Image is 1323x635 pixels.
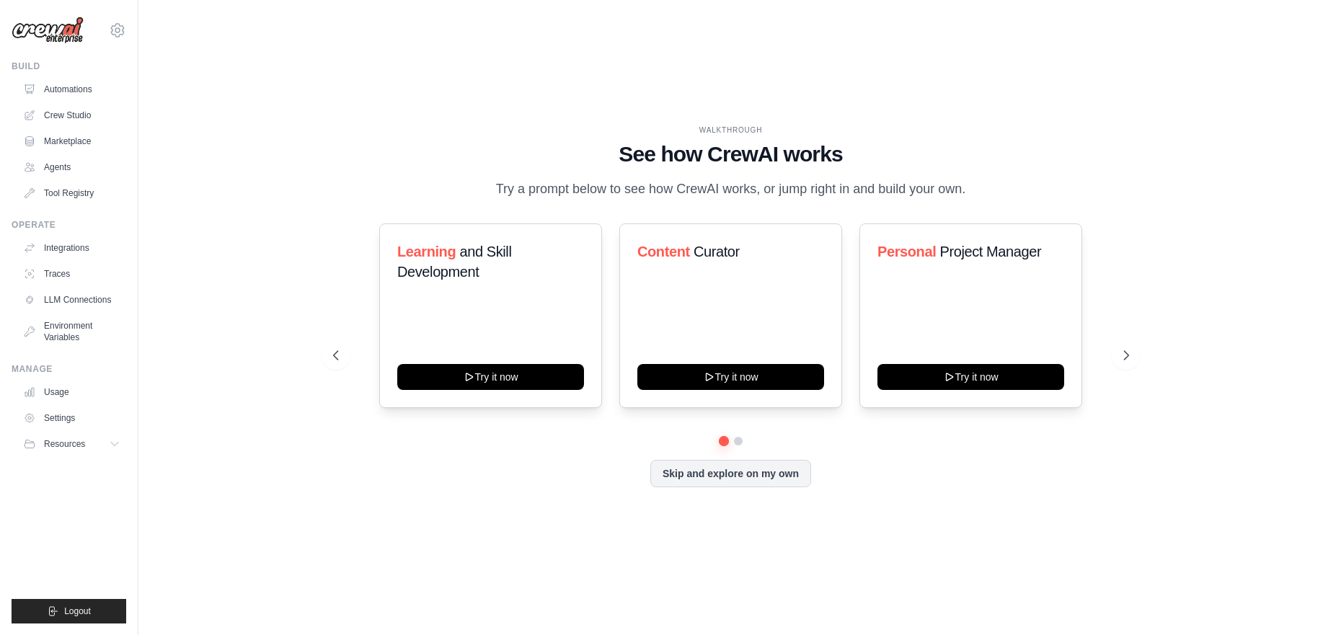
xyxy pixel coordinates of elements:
a: Traces [17,262,126,285]
span: Logout [64,605,91,617]
a: Marketplace [17,130,126,153]
span: Learning [397,244,456,259]
a: Integrations [17,236,126,259]
button: Try it now [397,364,584,390]
span: Resources [44,438,85,450]
a: Crew Studio [17,104,126,127]
div: Operate [12,219,126,231]
div: Manage [12,363,126,375]
button: Resources [17,432,126,456]
button: Skip and explore on my own [650,460,811,487]
span: Content [637,244,690,259]
p: Try a prompt below to see how CrewAI works, or jump right in and build your own. [489,179,973,200]
span: Personal [877,244,936,259]
button: Try it now [877,364,1064,390]
img: Logo [12,17,84,44]
a: Automations [17,78,126,101]
span: Curator [694,244,740,259]
span: and Skill Development [397,244,511,280]
a: Agents [17,156,126,179]
span: Project Manager [940,244,1042,259]
h1: See how CrewAI works [333,141,1129,167]
a: LLM Connections [17,288,126,311]
button: Try it now [637,364,824,390]
a: Tool Registry [17,182,126,205]
div: Build [12,61,126,72]
div: WALKTHROUGH [333,125,1129,136]
a: Environment Variables [17,314,126,349]
a: Usage [17,381,126,404]
button: Logout [12,599,126,623]
a: Settings [17,407,126,430]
